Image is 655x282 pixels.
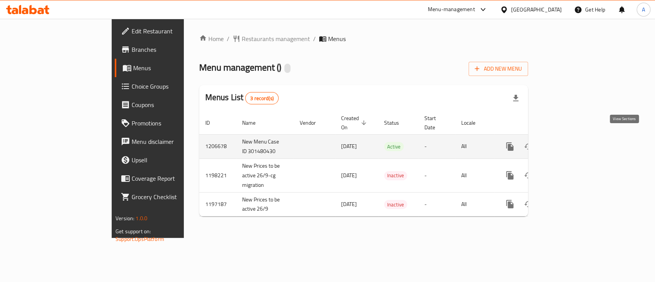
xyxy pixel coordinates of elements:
[428,5,475,14] div: Menu-management
[469,62,528,76] button: Add New Menu
[133,63,215,73] span: Menus
[384,171,407,180] span: Inactive
[328,34,346,43] span: Menus
[511,5,562,14] div: [GEOGRAPHIC_DATA]
[115,22,221,40] a: Edit Restaurant
[199,59,281,76] span: Menu management ( )
[132,174,215,183] span: Coverage Report
[115,59,221,77] a: Menus
[475,64,522,74] span: Add New Menu
[519,137,538,156] button: Change Status
[205,92,279,104] h2: Menus List
[132,100,215,109] span: Coupons
[115,226,151,236] span: Get support on:
[424,114,446,132] span: Start Date
[227,34,229,43] li: /
[115,114,221,132] a: Promotions
[501,166,519,185] button: more
[199,34,528,43] nav: breadcrumb
[455,158,495,192] td: All
[418,192,455,216] td: -
[236,134,294,158] td: New Menu Case ID 301480430
[519,166,538,185] button: Change Status
[132,137,215,146] span: Menu disclaimer
[242,34,310,43] span: Restaurants management
[418,158,455,192] td: -
[132,45,215,54] span: Branches
[205,118,220,127] span: ID
[245,92,279,104] div: Total records count
[313,34,316,43] li: /
[384,142,404,151] span: Active
[341,199,357,209] span: [DATE]
[495,111,581,135] th: Actions
[115,234,164,244] a: Support.OpsPlatform
[115,96,221,114] a: Coupons
[341,141,357,151] span: [DATE]
[236,158,294,192] td: New Prices to be active 26/9-cg migration
[115,132,221,151] a: Menu disclaimer
[135,213,147,223] span: 1.0.0
[519,195,538,213] button: Change Status
[418,134,455,158] td: -
[461,118,485,127] span: Locale
[132,192,215,201] span: Grocery Checklist
[115,188,221,206] a: Grocery Checklist
[236,192,294,216] td: New Prices to be active 26/9
[199,111,581,217] table: enhanced table
[132,155,215,165] span: Upsell
[384,200,407,209] span: Inactive
[384,118,409,127] span: Status
[132,119,215,128] span: Promotions
[246,95,278,102] span: 3 record(s)
[642,5,645,14] span: A
[455,134,495,158] td: All
[501,137,519,156] button: more
[341,114,369,132] span: Created On
[115,77,221,96] a: Choice Groups
[132,26,215,36] span: Edit Restaurant
[132,82,215,91] span: Choice Groups
[455,192,495,216] td: All
[501,195,519,213] button: more
[242,118,266,127] span: Name
[300,118,326,127] span: Vendor
[341,170,357,180] span: [DATE]
[115,151,221,169] a: Upsell
[115,169,221,188] a: Coverage Report
[115,213,134,223] span: Version:
[233,34,310,43] a: Restaurants management
[115,40,221,59] a: Branches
